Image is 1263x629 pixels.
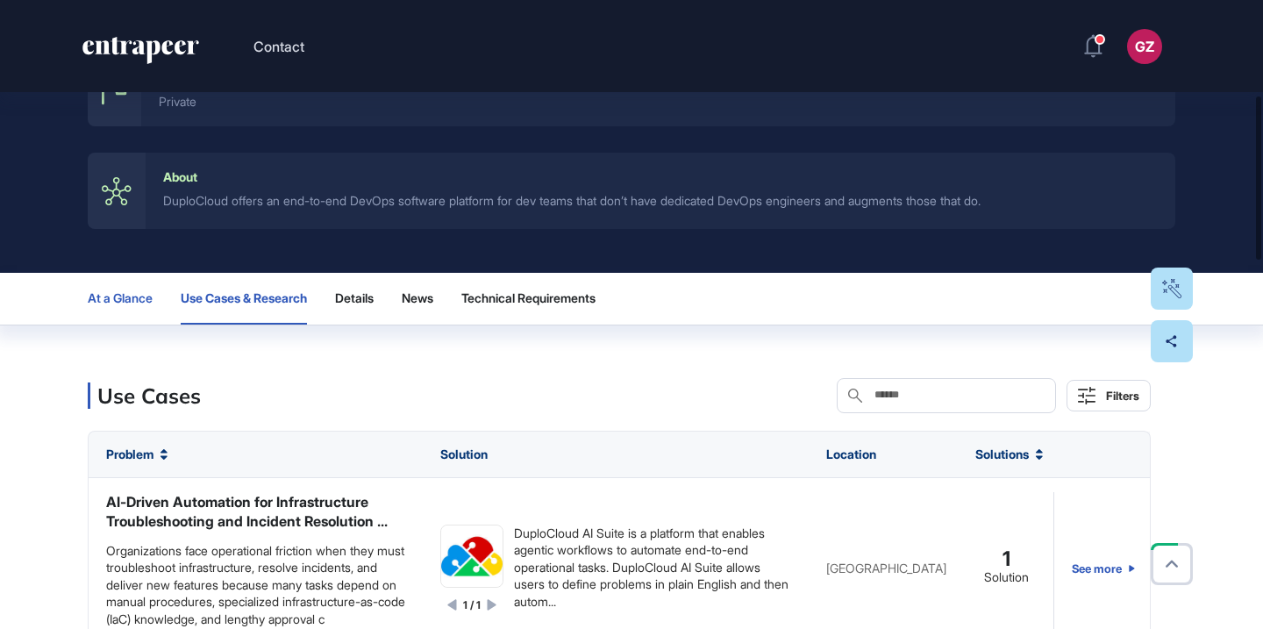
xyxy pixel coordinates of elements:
[826,447,876,461] span: Location
[106,542,405,628] div: Organizations face operational friction when they must troubleshoot infrastructure, resolve incid...
[163,191,1158,211] div: DuploCloud offers an end-to-end DevOps software platform for dev teams that don’t have dedicated ...
[335,291,374,305] span: Details
[106,447,153,461] span: Problem
[461,273,610,325] button: Technical Requirements
[826,561,940,575] div: [GEOGRAPHIC_DATA]
[463,598,481,613] div: 1 / 1
[81,37,201,70] a: entrapeer-logo
[163,170,197,184] div: About
[975,447,1029,461] span: Solutions
[253,35,304,58] button: Contact
[1003,551,1010,568] span: 1
[88,291,153,305] span: At a Glance
[106,492,405,532] div: AI-Driven Automation for Infrastructure Troubleshooting and Incident Resolution ...
[159,95,1158,109] div: private
[461,291,596,305] span: Technical Requirements
[402,291,433,305] span: News
[402,273,433,325] button: News
[440,447,488,461] span: Solution
[88,273,153,325] button: At a Glance
[97,382,201,409] h3: Use Cases
[514,525,791,611] div: DuploCloud AI Suite is a platform that enables agentic workflows to automate end-to-end operation...
[1106,389,1139,403] div: Filters
[335,273,374,325] button: Details
[440,525,503,588] a: image
[181,291,307,305] span: Use Cases & Research
[1127,29,1162,64] button: GZ
[181,273,307,325] button: Use Cases & Research
[1067,380,1151,411] button: Filters
[984,569,1029,586] div: Solution
[441,525,503,587] img: image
